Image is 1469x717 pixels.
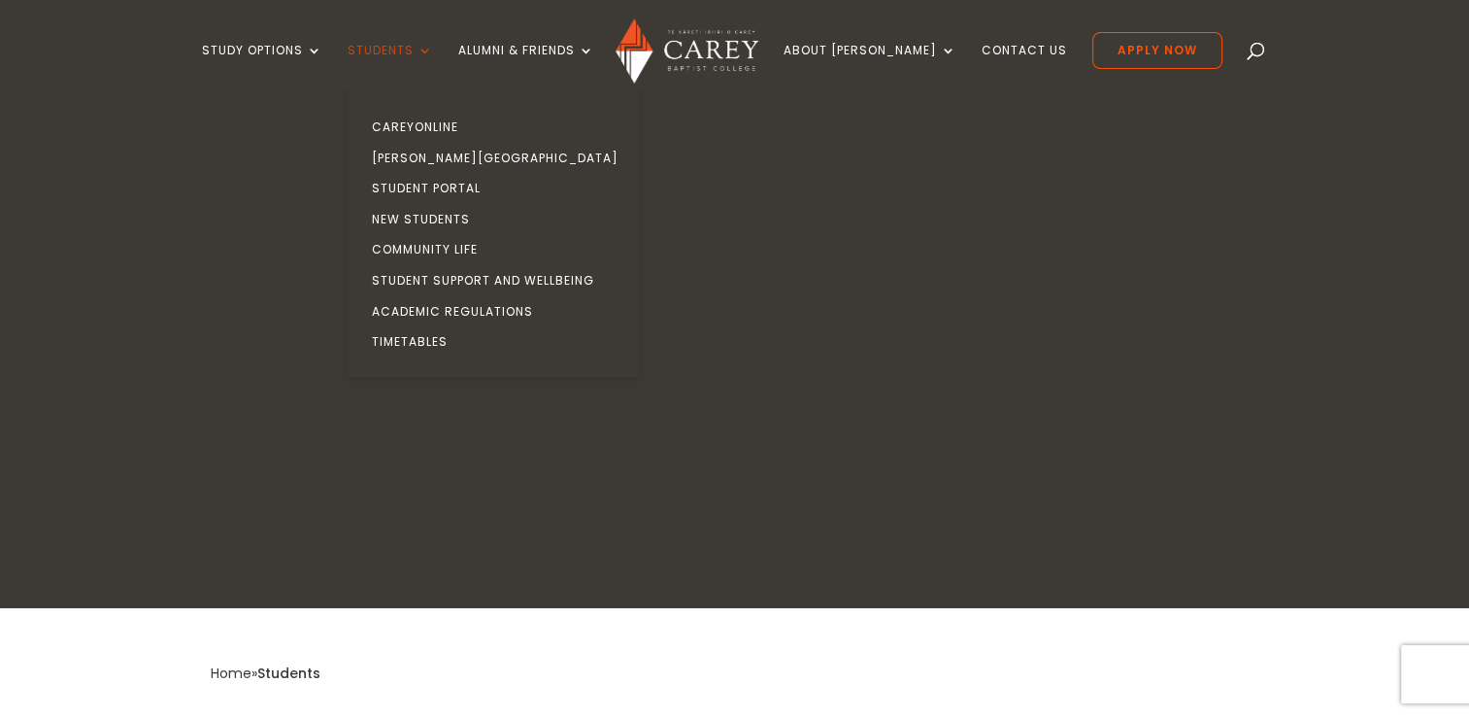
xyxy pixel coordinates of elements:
a: Academic Regulations [352,296,644,327]
span: » [211,664,320,683]
a: Apply Now [1092,32,1222,69]
img: Carey Baptist College [616,18,758,84]
a: New Students [352,204,644,235]
a: Timetables [352,326,644,358]
a: Contact Us [982,44,1067,89]
a: Home [211,664,251,683]
a: Student Portal [352,173,644,204]
a: CareyOnline [352,112,644,143]
a: Community Life [352,234,644,265]
span: Students [257,664,320,683]
a: Alumni & Friends [458,44,594,89]
a: Study Options [202,44,322,89]
a: About [PERSON_NAME] [784,44,956,89]
a: Student Support and Wellbeing [352,265,644,296]
a: Students [348,44,433,89]
a: [PERSON_NAME][GEOGRAPHIC_DATA] [352,143,644,174]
